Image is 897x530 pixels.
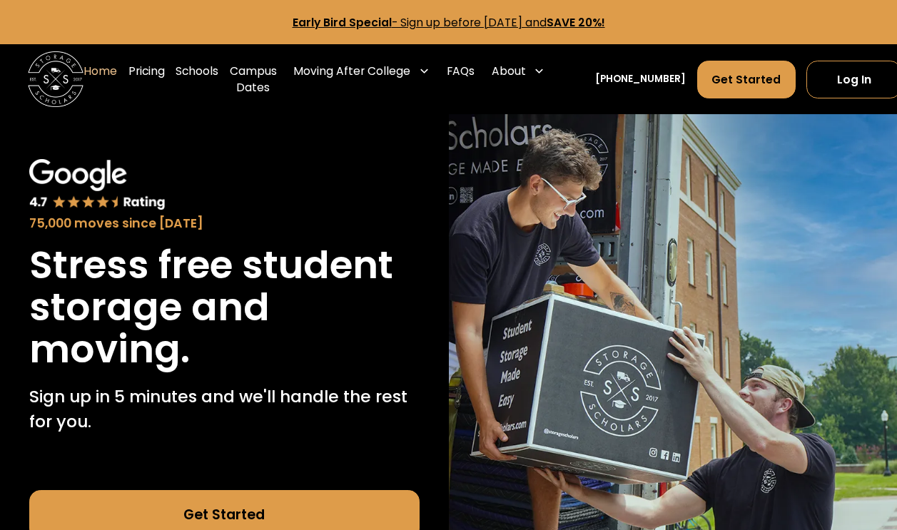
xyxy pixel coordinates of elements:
[28,51,83,107] a: home
[29,159,166,211] img: Google 4.7 star rating
[176,51,218,107] a: Schools
[230,51,277,107] a: Campus Dates
[547,15,605,30] strong: SAVE 20%!
[29,384,420,434] p: Sign up in 5 minutes and we'll handle the rest for you.
[293,63,410,79] div: Moving After College
[83,51,117,107] a: Home
[29,214,420,233] div: 75,000 moves since [DATE]
[293,15,392,30] strong: Early Bird Special
[28,51,83,107] img: Storage Scholars main logo
[492,63,526,79] div: About
[697,61,796,98] a: Get Started
[29,244,420,370] h1: Stress free student storage and moving.
[293,15,605,30] a: Early Bird Special- Sign up before [DATE] andSAVE 20%!
[128,51,165,107] a: Pricing
[595,72,686,87] a: [PHONE_NUMBER]
[486,51,551,91] div: About
[288,51,436,91] div: Moving After College
[447,51,475,107] a: FAQs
